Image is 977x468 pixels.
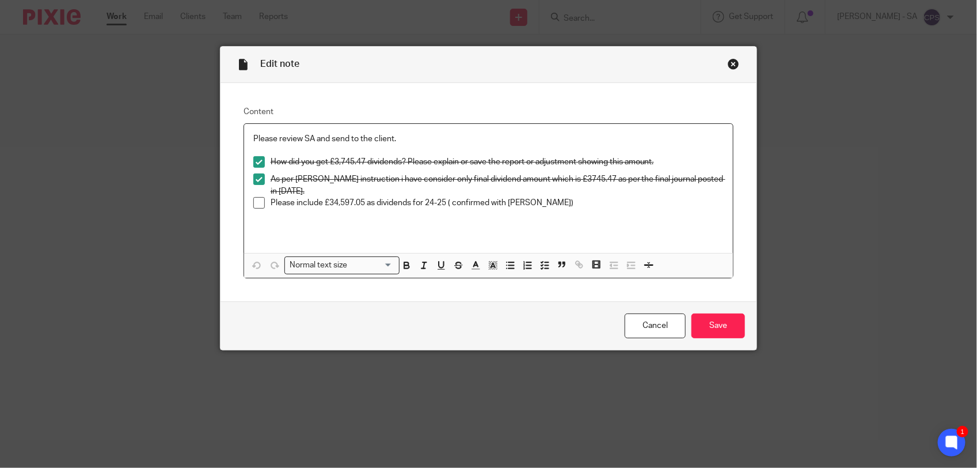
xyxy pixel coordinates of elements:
[287,259,350,271] span: Normal text size
[691,314,745,338] input: Save
[271,197,724,209] p: Please include £34,597.05 as dividends for 24-25 ( confirmed with [PERSON_NAME])
[253,133,724,145] p: Please review SA and send to the client.
[351,259,393,271] input: Search for option
[957,426,968,437] div: 1
[625,314,686,338] a: Cancel
[728,58,739,70] div: Close this dialog window
[271,173,724,197] p: As per [PERSON_NAME] instruction i have consider only final dividend amount which is £3745.47 as ...
[271,156,724,168] p: How did you get £3,745.47 dividends? Please explain or save the report or adjustment showing this...
[260,59,299,69] span: Edit note
[284,256,400,274] div: Search for option
[244,106,733,118] label: Content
